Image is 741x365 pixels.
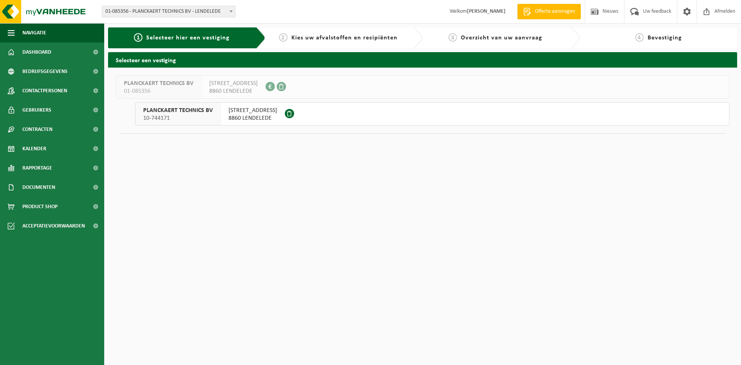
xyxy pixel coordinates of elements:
span: PLANCKAERT TECHNICS BV [124,80,193,87]
span: Kies uw afvalstoffen en recipiënten [291,35,398,41]
span: 8860 LENDELEDE [228,114,277,122]
span: 01-085356 - PLANCKAERT TECHNICS BV - LENDELEDE [102,6,235,17]
span: 2 [279,33,288,42]
span: Bevestiging [648,35,682,41]
button: PLANCKAERT TECHNICS BV 10-744171 [STREET_ADDRESS]8860 LENDELEDE [135,102,729,126]
span: Overzicht van uw aanvraag [461,35,542,41]
span: [STREET_ADDRESS] [228,107,277,114]
span: Bedrijfsgegevens [22,62,68,81]
span: Gebruikers [22,100,51,120]
span: Offerte aanvragen [533,8,577,15]
span: 01-085356 [124,87,193,95]
span: 4 [635,33,644,42]
span: [STREET_ADDRESS] [209,80,258,87]
span: 3 [448,33,457,42]
span: Product Shop [22,197,58,216]
span: Contactpersonen [22,81,67,100]
span: 10-744171 [143,114,213,122]
span: 01-085356 - PLANCKAERT TECHNICS BV - LENDELEDE [102,6,235,17]
span: Selecteer hier een vestiging [146,35,230,41]
span: Acceptatievoorwaarden [22,216,85,236]
span: Rapportage [22,158,52,178]
span: Dashboard [22,42,51,62]
span: Navigatie [22,23,46,42]
a: Offerte aanvragen [517,4,581,19]
span: 1 [134,33,142,42]
span: PLANCKAERT TECHNICS BV [143,107,213,114]
h2: Selecteer een vestiging [108,52,737,67]
span: Documenten [22,178,55,197]
strong: [PERSON_NAME] [467,8,506,14]
span: Contracten [22,120,52,139]
span: 8860 LENDELEDE [209,87,258,95]
span: Kalender [22,139,46,158]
